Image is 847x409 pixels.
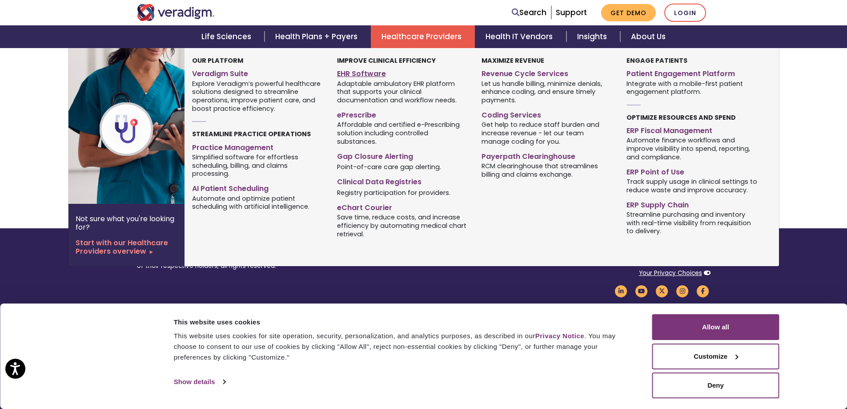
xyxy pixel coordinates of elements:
span: Integrate with a mobile-first patient engagement platform. [626,79,758,96]
a: Veradigm Suite [192,66,323,79]
a: Practice Management [192,140,323,153]
span: Affordable and certified e-Prescribing solution including controlled substances. [337,120,468,146]
a: Clinical Data Registries [337,174,468,187]
span: Automate and optimize patient scheduling with artificial intelligence. [192,194,323,211]
a: ERP Fiscal Management [626,123,758,136]
img: Veradigm logo [137,4,215,21]
span: Registry participation for providers. [337,188,450,197]
a: Coding Services [482,107,613,120]
span: Explore Veradigm’s powerful healthcare solutions designed to streamline operations, improve patie... [192,79,323,113]
a: ERP Supply Chain [626,197,758,210]
a: Health IT Vendors [475,25,566,48]
a: ERP Point of Use [626,164,758,177]
strong: Streamline Practice Operations [192,130,311,138]
strong: Improve Clinical Efficiency [337,56,436,65]
a: Get Demo [601,4,656,21]
span: Let us handle billing, minimize denials, enhance coding, and ensure timely payments. [482,79,613,105]
a: Veradigm YouTube Link [634,287,649,295]
a: Gap Closure Alerting [337,149,468,162]
span: Save time, reduce costs, and increase efficiency by automating medical chart retrieval. [337,213,468,239]
a: Healthcare Providers [371,25,475,48]
span: Automate finance workflows and improve visibility into spend, reporting, and compliance. [626,136,758,162]
a: Your Privacy Choices [639,269,702,277]
a: ePrescribe [337,107,468,120]
a: Login [664,4,706,22]
a: Revenue Cycle Services [482,66,613,79]
a: Patient Engagement Platform [626,66,758,79]
a: Search [512,7,546,19]
a: Show details [174,375,225,389]
button: Customize [652,344,779,369]
button: Deny [652,373,779,398]
img: Healthcare Provider [68,48,212,204]
p: Not sure what you're looking for? [76,215,177,231]
div: This website uses cookies for site operation, security, personalization, and analytics purposes, ... [174,331,632,363]
strong: Optimize Resources and Spend [626,113,736,122]
a: Veradigm Instagram Link [675,287,690,295]
a: Veradigm Twitter Link [654,287,670,295]
strong: Our Platform [192,56,243,65]
a: Payerpath Clearinghouse [482,149,613,162]
span: Simplified software for effortless scheduling, billing, and claims processing. [192,152,323,178]
a: Health Plans + Payers [265,25,371,48]
a: Insights [566,25,620,48]
span: Adaptable ambulatory EHR platform that supports your clinical documentation and workflow needs. [337,79,468,105]
span: Point-of-care care gap alerting. [337,162,441,171]
button: Allow all [652,314,779,340]
a: EHR Software [337,66,468,79]
a: Veradigm Facebook Link [695,287,711,295]
a: Support [556,7,587,18]
a: Start with our Healthcare Providers overview [76,239,177,255]
a: Life Sciences [191,25,265,48]
iframe: Drift Chat Widget [676,345,836,398]
strong: Engage Patients [626,56,687,65]
div: This website uses cookies [174,317,632,328]
span: Get help to reduce staff burden and increase revenue - let our team manage coding for you. [482,120,613,146]
span: Track supply usage in clinical settings to reduce waste and improve accuracy. [626,177,758,194]
a: Veradigm LinkedIn Link [614,287,629,295]
span: Streamline purchasing and inventory with real-time visibility from requisition to delivery. [626,210,758,235]
strong: Maximize Revenue [482,56,544,65]
a: AI Patient Scheduling [192,181,323,194]
a: eChart Courier [337,200,468,213]
span: RCM clearinghouse that streamlines billing and claims exchange. [482,161,613,178]
a: About Us [620,25,676,48]
a: Privacy Notice [535,332,584,340]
